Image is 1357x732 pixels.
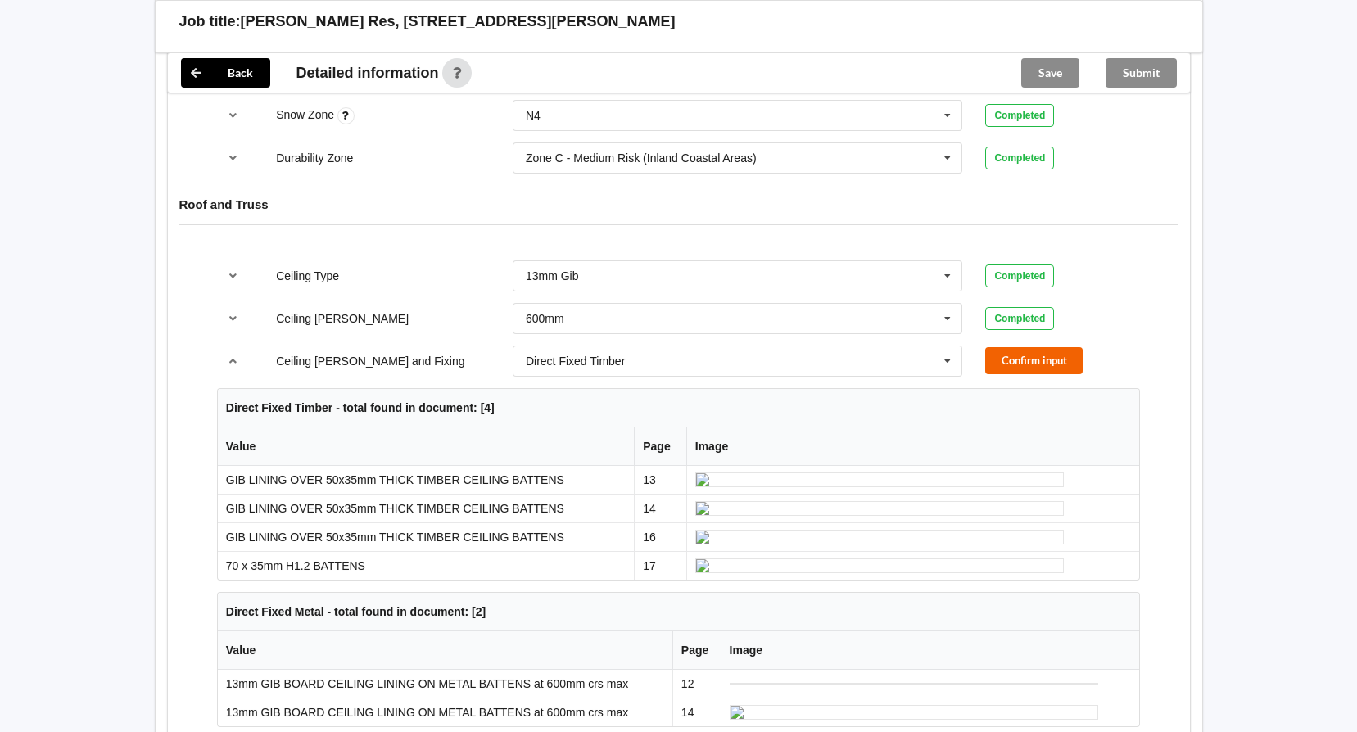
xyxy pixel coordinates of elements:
[276,151,353,165] label: Durability Zone
[686,427,1139,466] th: Image
[218,593,1139,631] th: Direct Fixed Metal - total found in document: [2]
[218,698,672,726] td: 13mm GIB BOARD CEILING LINING ON METAL BATTENS at 600mm crs max
[526,110,541,121] div: N4
[526,270,579,282] div: 13mm Gib
[179,12,241,31] h3: Job title:
[526,355,625,367] div: Direct Fixed Timber
[526,152,757,164] div: Zone C - Medium Risk (Inland Coastal Areas)
[218,427,634,466] th: Value
[695,501,1064,516] img: ai_input-page14-CeilingBattenFixing-0-1.jpeg
[218,389,1139,427] th: Direct Fixed Timber - total found in document: [4]
[218,670,672,698] td: 13mm GIB BOARD CEILING LINING ON METAL BATTENS at 600mm crs max
[276,312,409,325] label: Ceiling [PERSON_NAME]
[672,698,721,726] td: 14
[218,631,672,670] th: Value
[730,705,1098,720] img: ai_input-page14-CeilingBattenFixing-1-1.jpeg
[526,313,564,324] div: 600mm
[217,261,249,291] button: reference-toggle
[695,558,1064,573] img: ai_input-page17-CeilingBattenFixing-0-3.jpeg
[217,304,249,333] button: reference-toggle
[634,466,686,494] td: 13
[181,58,270,88] button: Back
[985,104,1054,127] div: Completed
[672,631,721,670] th: Page
[276,355,464,368] label: Ceiling [PERSON_NAME] and Fixing
[721,631,1139,670] th: Image
[218,522,634,551] td: GIB LINING OVER 50x35mm THICK TIMBER CEILING BATTENS
[634,522,686,551] td: 16
[695,472,1064,487] img: ai_input-page13-CeilingBattenFixing-0-0.jpeg
[730,683,1098,685] img: ai_input-page12-CeilingBattenFixing-1-0.jpeg
[296,66,439,80] span: Detailed information
[218,466,634,494] td: GIB LINING OVER 50x35mm THICK TIMBER CEILING BATTENS
[634,551,686,580] td: 17
[217,346,249,376] button: reference-toggle
[217,143,249,173] button: reference-toggle
[985,147,1054,169] div: Completed
[985,264,1054,287] div: Completed
[179,197,1178,212] h4: Roof and Truss
[241,12,676,31] h3: [PERSON_NAME] Res, [STREET_ADDRESS][PERSON_NAME]
[985,347,1083,374] button: Confirm input
[985,307,1054,330] div: Completed
[217,101,249,130] button: reference-toggle
[672,670,721,698] td: 12
[276,269,339,282] label: Ceiling Type
[695,530,1064,544] img: ai_input-page16-CeilingBattenFixing-0-2.jpeg
[276,108,337,121] label: Snow Zone
[218,551,634,580] td: 70 x 35mm H1.2 BATTENS
[634,494,686,522] td: 14
[218,494,634,522] td: GIB LINING OVER 50x35mm THICK TIMBER CEILING BATTENS
[634,427,686,466] th: Page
